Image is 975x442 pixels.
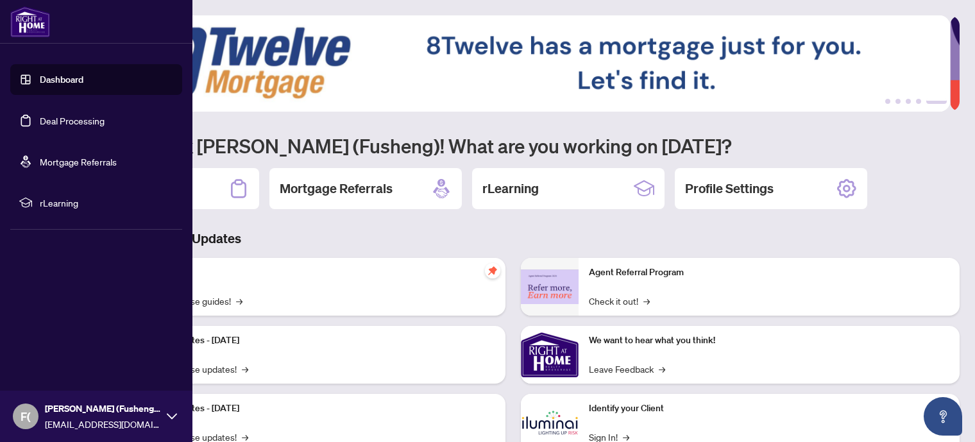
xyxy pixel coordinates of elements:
button: 4 [916,99,921,104]
button: 5 [926,99,947,104]
p: Identify your Client [589,402,949,416]
button: 2 [895,99,901,104]
img: Slide 4 [67,15,950,112]
p: Platform Updates - [DATE] [135,334,495,348]
span: → [236,294,242,308]
span: pushpin [485,263,500,278]
button: 1 [885,99,890,104]
button: Open asap [924,397,962,436]
span: [EMAIL_ADDRESS][DOMAIN_NAME] [45,417,160,431]
p: Self-Help [135,266,495,280]
span: → [659,362,665,376]
h2: Mortgage Referrals [280,180,393,198]
h3: Brokerage & Industry Updates [67,230,960,248]
span: → [643,294,650,308]
a: Deal Processing [40,115,105,126]
a: Check it out!→ [589,294,650,308]
h1: Welcome back [PERSON_NAME] (Fusheng)! What are you working on [DATE]? [67,133,960,158]
img: logo [10,6,50,37]
h2: Profile Settings [685,180,774,198]
span: rLearning [40,196,173,210]
p: Platform Updates - [DATE] [135,402,495,416]
span: [PERSON_NAME] (Fusheng) Song [45,402,160,416]
a: Dashboard [40,74,83,85]
span: F( [21,407,31,425]
p: Agent Referral Program [589,266,949,280]
span: → [242,362,248,376]
img: Agent Referral Program [521,269,579,305]
button: 3 [906,99,911,104]
a: Mortgage Referrals [40,156,117,167]
a: Leave Feedback→ [589,362,665,376]
p: We want to hear what you think! [589,334,949,348]
img: We want to hear what you think! [521,326,579,384]
h2: rLearning [482,180,539,198]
